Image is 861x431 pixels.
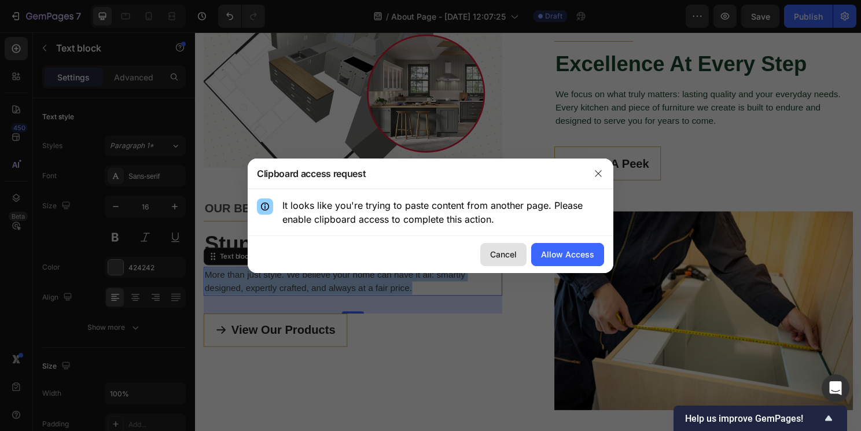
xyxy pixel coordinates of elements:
span: We focus on what truly matters: lasting quality and your everyday needs. Every kitchen and piece ... [376,60,673,97]
div: Rich Text Editor. Editing area: main [9,245,320,275]
div: Cancel [490,248,517,260]
h2: Rich Text Editor. Editing area: main [9,207,320,235]
p: Stunning Home Essentials [10,208,319,234]
p: More than just style. We believe your home can have it all: smartly designed, expertly crafted, a... [10,246,319,274]
h3: Clipboard access request [257,167,366,180]
button: Allow Access [531,243,604,266]
div: Text block [23,229,62,239]
div: View Our Products [38,301,146,320]
p: It looks like you're trying to paste content from another page. Please enable clipboard access to... [282,198,604,226]
span: Excellence At Every Step [376,21,638,45]
h2: Rich Text Editor. Editing area: main [374,19,686,48]
div: Open Intercom Messenger [822,374,849,402]
a: View Our Products [9,293,159,329]
button: Cancel [480,243,527,266]
p: OUR BELIEF [10,175,319,193]
div: Rich Text Editor. Editing area: main [374,57,686,101]
button: Show survey - Help us improve GemPages! [685,411,836,425]
span: Help us improve GemPages! [685,413,822,424]
p: ⁠⁠⁠⁠⁠⁠⁠ [376,20,685,47]
div: Take A Peek [403,128,473,146]
img: Alt Image [374,187,686,394]
div: Allow Access [541,248,594,260]
a: Take A Peek [374,119,485,154]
